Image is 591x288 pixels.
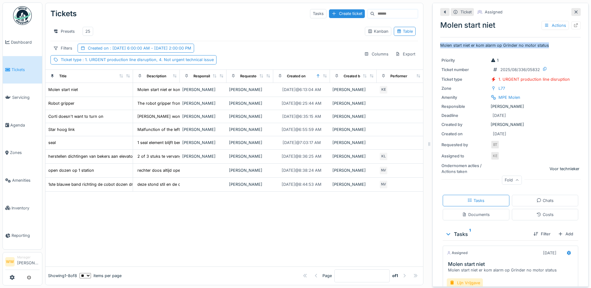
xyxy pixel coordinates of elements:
[10,122,40,128] span: Agenda
[282,181,322,187] div: [DATE] @ 8:44:53 AM
[379,85,388,94] div: KE
[379,180,388,189] div: NV
[282,100,322,106] div: [DATE] @ 6:25:44 AM
[397,28,413,34] div: Table
[441,94,488,100] div: Amenity
[393,50,418,59] div: Export
[229,87,271,93] div: [PERSON_NAME]
[10,150,40,156] span: Zones
[440,20,581,31] div: Molen start niet
[491,57,498,63] div: 1
[441,103,488,109] div: Responsible
[229,167,271,173] div: [PERSON_NAME]
[332,127,374,132] div: [PERSON_NAME]
[440,42,581,48] p: Molen start niet er kom alarm op Grinder no motor status
[3,194,42,222] a: Inventory
[390,74,407,79] div: Performer
[361,50,391,59] div: Columns
[240,74,264,79] div: Requested by
[467,198,484,204] div: Tasks
[50,27,78,36] div: Presets
[79,273,122,279] div: items per page
[11,39,40,45] span: Dashboard
[282,153,322,159] div: [DATE] @ 8:36:25 AM
[555,230,576,238] div: Add
[229,153,271,159] div: [PERSON_NAME]
[441,153,488,159] div: Assigned to
[50,6,77,22] div: Tickets
[3,166,42,194] a: Amenities
[182,127,224,132] div: [PERSON_NAME]
[531,230,553,238] div: Filter
[332,100,374,106] div: [PERSON_NAME]
[137,140,226,146] div: 1 seal element blijft beneden staan , folie sch...
[182,113,224,119] div: [PERSON_NAME]
[3,222,42,250] a: Reporting
[85,28,90,34] div: 25
[332,153,374,159] div: [PERSON_NAME]
[229,140,271,146] div: [PERSON_NAME]
[329,9,365,18] div: Create ticket
[81,57,214,62] span: : 1. URGENT production line disruption, 4. Not urgent technical issue
[332,181,374,187] div: [PERSON_NAME]
[182,140,224,146] div: [PERSON_NAME]
[550,166,579,172] div: Voor technieker
[282,87,321,93] div: [DATE] @ 6:13:04 AM
[193,74,214,79] div: Responsible
[536,198,554,204] div: Chats
[229,113,271,119] div: [PERSON_NAME]
[17,255,40,260] div: Manager
[392,273,398,279] strong: of 1
[12,94,40,100] span: Servicing
[441,103,579,109] div: [PERSON_NAME]
[498,85,505,91] div: L77
[322,273,332,279] div: Page
[441,122,579,127] div: [PERSON_NAME]
[282,113,321,119] div: [DATE] @ 6:35:15 AM
[441,163,488,175] div: Ondernomen acties / Actions taken
[462,212,490,218] div: Documents
[543,250,556,256] div: [DATE]
[441,67,488,73] div: Ticket number
[147,74,166,79] div: Description
[287,74,306,79] div: Created on
[50,44,75,53] div: Filters
[332,87,374,93] div: [PERSON_NAME]
[48,100,74,106] div: Robot gripper
[137,87,233,93] div: Molen start niet er kom alarm op Grinder no mot...
[229,100,271,106] div: [PERSON_NAME]
[441,57,488,63] div: Priority
[332,167,374,173] div: [PERSON_NAME]
[48,181,163,187] div: 1ste blauwe band richting de cobot dozen draaide niet meer.
[48,87,78,93] div: Molen start niet
[48,273,77,279] div: Showing 1 - 8 of 8
[447,250,468,256] div: Assigned
[12,177,40,183] span: Amenities
[12,233,40,238] span: Reporting
[17,255,40,268] li: [PERSON_NAME]
[3,84,42,111] a: Servicing
[229,127,271,132] div: [PERSON_NAME]
[12,67,40,73] span: Tickets
[332,140,374,146] div: [PERSON_NAME]
[48,167,94,173] div: open dozen op 1 station
[5,255,40,270] a: WW Manager[PERSON_NAME]
[448,267,575,273] div: Molen start niet er kom alarm op Grinder no motor status
[344,74,362,79] div: Created by
[441,131,488,137] div: Created on
[3,56,42,84] a: Tickets
[137,100,233,106] div: The robot gripper from grandi machine, is not w...
[441,142,488,148] div: Requested by
[441,113,488,118] div: Deadline
[137,181,226,187] div: deze stond stil en de drive was aan het pinken
[137,167,223,173] div: rechter doos altijd open lijm blijft niet plakken
[137,113,255,119] div: [PERSON_NAME] won't turn on. No response to the reset b...
[59,74,67,79] div: Title
[182,153,224,159] div: [PERSON_NAME]
[109,46,191,50] span: : [DATE] 6:00:00 AM - [DATE] 2:00:00 PM
[502,176,522,185] div: Fold
[448,261,575,267] h3: Molen start niet
[498,94,520,100] div: MPE Molen
[469,230,471,238] sup: 1
[137,153,186,159] div: 2 of 3 stuks te vervangen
